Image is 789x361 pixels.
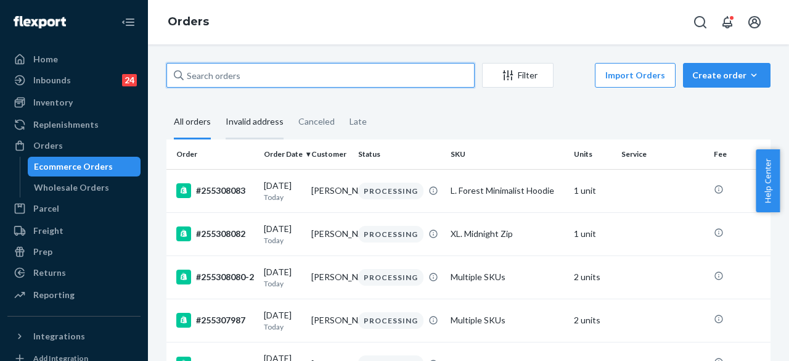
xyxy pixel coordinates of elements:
th: SKU [446,139,569,169]
a: Inbounds24 [7,70,141,90]
td: [PERSON_NAME] [306,212,354,255]
div: All orders [174,106,211,139]
td: [PERSON_NAME] [306,299,354,342]
div: Parcel [33,202,59,215]
button: Help Center [756,149,780,212]
button: Integrations [7,326,141,346]
div: Create order [692,69,761,81]
p: Today [264,192,301,202]
button: Create order [683,63,771,88]
div: #255307987 [176,313,254,328]
div: Wholesale Orders [34,181,109,194]
div: [DATE] [264,223,301,246]
th: Units [569,139,616,169]
button: Filter [482,63,554,88]
div: #255308083 [176,183,254,198]
div: #255308082 [176,226,254,241]
a: Reporting [7,285,141,305]
th: Status [353,139,446,169]
div: Reporting [33,289,75,301]
a: Prep [7,242,141,262]
div: [DATE] [264,180,301,202]
div: Invalid address [226,106,284,139]
td: 2 units [569,299,616,342]
div: XL. Midnight Zip [451,228,564,240]
th: Order Date [259,139,306,169]
a: Inventory [7,93,141,112]
div: Returns [33,267,66,279]
p: Today [264,235,301,246]
div: Replenishments [33,118,99,131]
td: [PERSON_NAME] [306,169,354,212]
a: Home [7,49,141,69]
img: Flexport logo [14,16,66,28]
td: Multiple SKUs [446,299,569,342]
a: Freight [7,221,141,241]
button: Close Navigation [116,10,141,35]
div: Filter [483,69,553,81]
a: Parcel [7,199,141,218]
a: Orders [168,15,209,28]
p: Today [264,322,301,332]
div: Orders [33,139,63,152]
div: Inventory [33,96,73,109]
th: Service [616,139,709,169]
th: Fee [709,139,783,169]
div: Ecommerce Orders [34,160,113,173]
a: Returns [7,263,141,283]
div: Late [350,106,367,138]
div: PROCESSING [358,226,423,243]
div: Home [33,53,58,65]
a: Ecommerce Orders [28,157,141,176]
div: #255308080-2 [176,270,254,284]
div: Freight [33,225,63,237]
button: Open notifications [715,10,740,35]
td: Multiple SKUs [446,255,569,299]
td: [PERSON_NAME] [306,255,354,299]
td: 2 units [569,255,616,299]
td: 1 unit [569,169,616,212]
div: Canceled [298,106,335,138]
button: Open Search Box [688,10,713,35]
a: Replenishments [7,115,141,135]
td: 1 unit [569,212,616,255]
button: Import Orders [595,63,676,88]
a: Wholesale Orders [28,178,141,197]
div: Inbounds [33,74,71,86]
div: PROCESSING [358,269,423,286]
div: [DATE] [264,309,301,332]
div: Integrations [33,330,85,342]
div: [DATE] [264,266,301,289]
p: Today [264,278,301,289]
div: 24 [122,74,137,86]
a: Orders [7,136,141,156]
div: L. Forest Minimalist Hoodie [451,185,564,197]
div: Customer [311,149,349,159]
button: Open account menu [742,10,767,35]
div: PROCESSING [358,312,423,329]
th: Order [166,139,259,169]
div: Prep [33,246,52,258]
input: Search orders [166,63,475,88]
div: PROCESSING [358,183,423,199]
ol: breadcrumbs [158,4,219,40]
